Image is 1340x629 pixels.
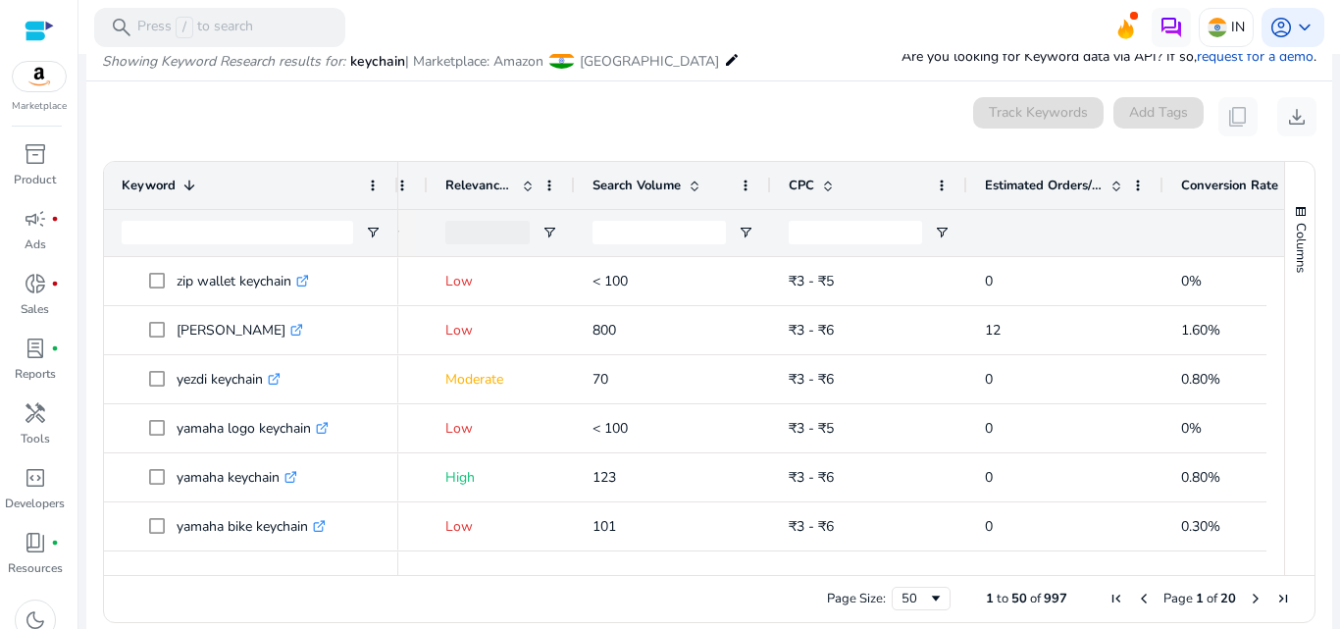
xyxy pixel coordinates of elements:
[177,310,303,350] p: [PERSON_NAME]
[789,517,834,536] span: ₹3 - ₹6
[1181,517,1220,536] span: 0.30%
[593,272,628,290] span: < 100
[789,272,834,290] span: ₹3 - ₹5
[177,359,281,399] p: yezdi keychain
[789,177,814,194] span: CPC
[24,142,47,166] span: inventory_2
[724,48,740,72] mat-icon: edit
[593,468,616,487] span: 123
[8,559,63,577] p: Resources
[445,555,557,596] p: High
[1181,321,1220,340] span: 1.60%
[738,225,753,240] button: Open Filter Menu
[24,466,47,490] span: code_blocks
[13,62,66,91] img: amazon.svg
[137,17,253,38] p: Press to search
[25,236,46,253] p: Ads
[985,468,993,487] span: 0
[21,430,50,447] p: Tools
[24,337,47,360] span: lab_profile
[789,221,922,244] input: CPC Filter Input
[593,321,616,340] span: 800
[445,506,557,547] p: Low
[1275,591,1291,606] div: Last Page
[985,272,993,290] span: 0
[985,517,993,536] span: 0
[350,52,405,71] span: keychain
[122,177,176,194] span: Keyword
[827,590,886,607] div: Page Size:
[1292,223,1310,273] span: Columns
[110,16,133,39] span: search
[445,359,557,399] p: Moderate
[177,408,329,448] p: yamaha logo keychain
[593,419,628,438] span: < 100
[892,587,951,610] div: Page Size
[177,457,297,498] p: yamaha keychain
[593,370,608,389] span: 70
[1136,591,1152,606] div: Previous Page
[5,495,65,512] p: Developers
[1269,16,1293,39] span: account_circle
[1011,590,1027,607] span: 50
[51,280,59,288] span: fiber_manual_record
[51,215,59,223] span: fiber_manual_record
[24,207,47,231] span: campaign
[1030,590,1041,607] span: of
[177,506,326,547] p: yamaha bike keychain
[1181,177,1278,194] span: Conversion Rate
[24,272,47,295] span: donut_small
[593,221,726,244] input: Search Volume Filter Input
[1277,97,1316,136] button: download
[1293,16,1316,39] span: keyboard_arrow_down
[1108,591,1124,606] div: First Page
[122,221,353,244] input: Keyword Filter Input
[997,590,1008,607] span: to
[985,419,993,438] span: 0
[15,365,56,383] p: Reports
[14,171,56,188] p: Product
[51,344,59,352] span: fiber_manual_record
[1181,272,1202,290] span: 0%
[1163,590,1193,607] span: Page
[24,401,47,425] span: handyman
[177,555,281,596] p: wwe keychain
[1196,590,1204,607] span: 1
[1248,591,1263,606] div: Next Page
[541,225,557,240] button: Open Filter Menu
[789,321,834,340] span: ₹3 - ₹6
[176,17,193,38] span: /
[405,52,543,71] span: | Marketplace: Amazon
[102,52,345,71] i: Showing Keyword Research results for:
[365,225,381,240] button: Open Filter Menu
[986,590,994,607] span: 1
[445,408,557,448] p: Low
[789,419,834,438] span: ₹3 - ₹5
[1220,590,1236,607] span: 20
[177,261,309,301] p: zip wallet keychain
[445,310,557,350] p: Low
[24,531,47,554] span: book_4
[985,370,993,389] span: 0
[934,225,950,240] button: Open Filter Menu
[1181,419,1202,438] span: 0%
[1044,590,1067,607] span: 997
[1285,105,1309,129] span: download
[21,300,49,318] p: Sales
[445,457,557,498] p: High
[1181,370,1220,389] span: 0.80%
[1231,10,1245,44] p: IN
[985,177,1103,194] span: Estimated Orders/Month
[902,590,928,607] div: 50
[789,468,834,487] span: ₹3 - ₹6
[580,52,719,71] span: [GEOGRAPHIC_DATA]
[12,99,67,114] p: Marketplace
[985,321,1001,340] span: 12
[789,370,834,389] span: ₹3 - ₹6
[593,517,616,536] span: 101
[445,177,514,194] span: Relevance Score
[1208,18,1227,37] img: in.svg
[445,261,557,301] p: Low
[51,539,59,547] span: fiber_manual_record
[1207,590,1217,607] span: of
